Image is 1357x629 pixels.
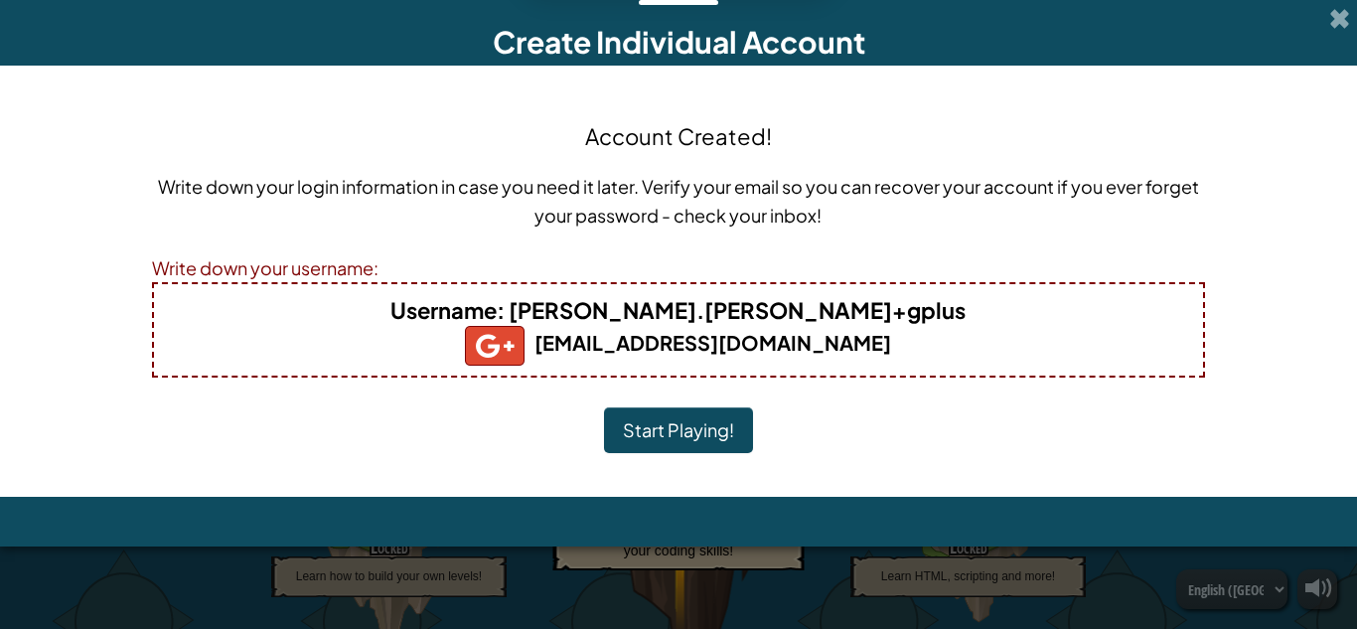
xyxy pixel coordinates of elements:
button: Start Playing! [604,407,753,453]
div: Write down your username: [152,253,1206,282]
p: Write down your login information in case you need it later. Verify your email so you can recover... [152,172,1206,230]
h4: Account Created! [585,120,772,152]
span: Create Individual Account [493,23,865,61]
b: : [PERSON_NAME].[PERSON_NAME]+gplus [390,296,966,324]
b: [EMAIL_ADDRESS][DOMAIN_NAME] [465,330,891,355]
img: gplus_small.png [465,326,525,366]
span: Username [390,296,497,324]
